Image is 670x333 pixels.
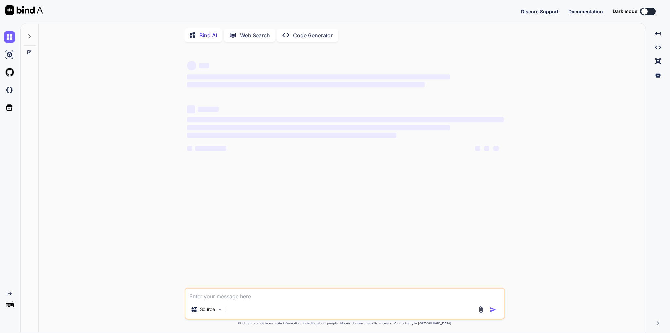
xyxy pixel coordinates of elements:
[613,8,637,15] span: Dark mode
[521,8,558,15] button: Discord Support
[4,67,15,78] img: githubLight
[484,146,489,151] span: ‌
[240,31,270,39] p: Web Search
[185,321,505,326] p: Bind can provide inaccurate information, including about people. Always double-check its answers....
[198,107,219,112] span: ‌
[187,82,425,87] span: ‌
[199,31,217,39] p: Bind AI
[5,5,44,15] img: Bind AI
[4,84,15,96] img: darkCloudIdeIcon
[490,307,496,313] img: icon
[187,74,450,79] span: ‌
[187,61,196,70] span: ‌
[187,105,195,113] span: ‌
[293,31,333,39] p: Code Generator
[568,8,603,15] button: Documentation
[187,133,396,138] span: ‌
[521,9,558,14] span: Discord Support
[493,146,499,151] span: ‌
[199,63,209,68] span: ‌
[195,146,226,151] span: ‌
[187,117,504,122] span: ‌
[4,31,15,43] img: chat
[187,125,450,130] span: ‌
[187,146,192,151] span: ‌
[217,307,222,312] img: Pick Models
[475,146,480,151] span: ‌
[568,9,603,14] span: Documentation
[477,306,485,313] img: attachment
[200,306,215,313] p: Source
[4,49,15,60] img: ai-studio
